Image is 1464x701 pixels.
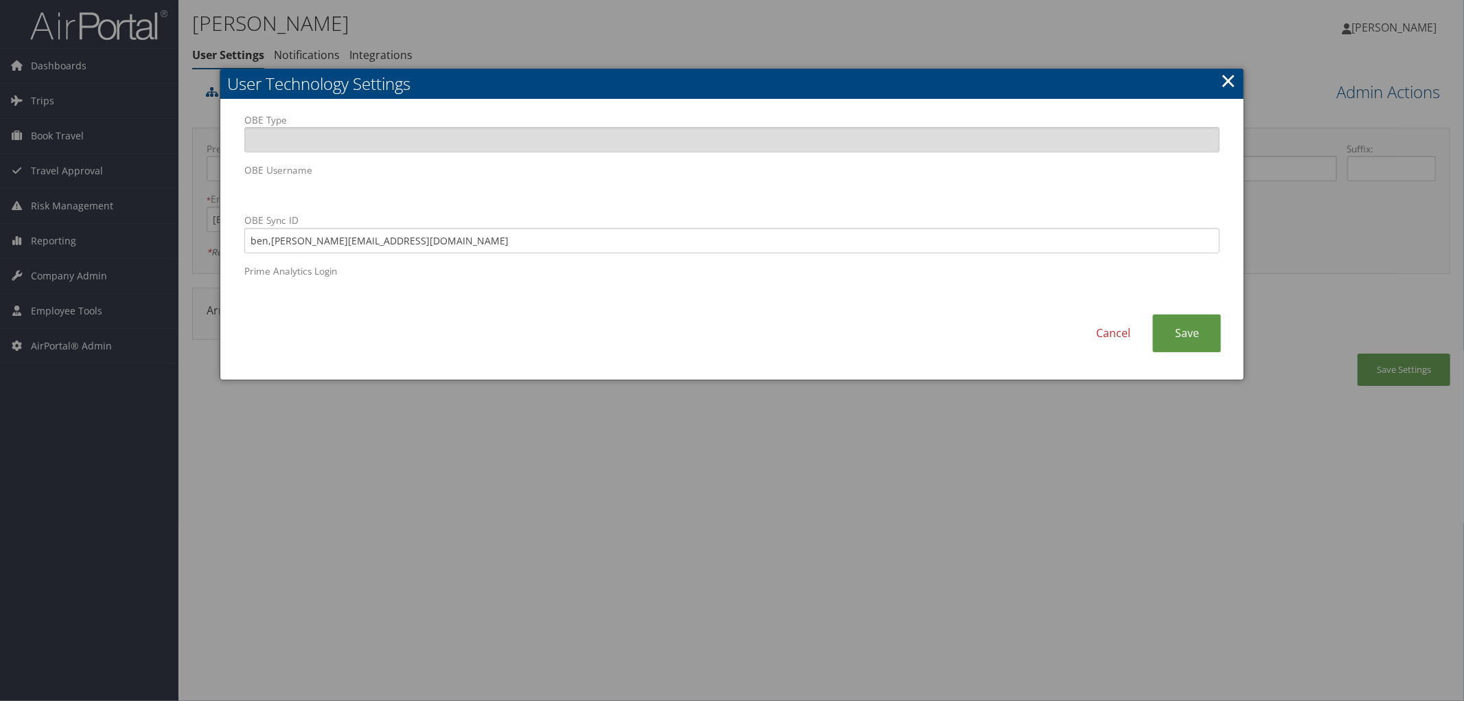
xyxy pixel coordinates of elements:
[244,228,1220,253] input: OBE Sync ID
[244,264,1220,303] label: Prime Analytics Login
[244,163,1220,203] label: OBE Username
[244,127,1220,152] input: OBE Type
[244,113,1220,152] label: OBE Type
[220,69,1244,99] h2: User Technology Settings
[1074,314,1152,352] a: Cancel
[244,214,1220,253] label: OBE Sync ID
[1152,314,1221,352] a: Save
[1220,67,1236,94] a: Close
